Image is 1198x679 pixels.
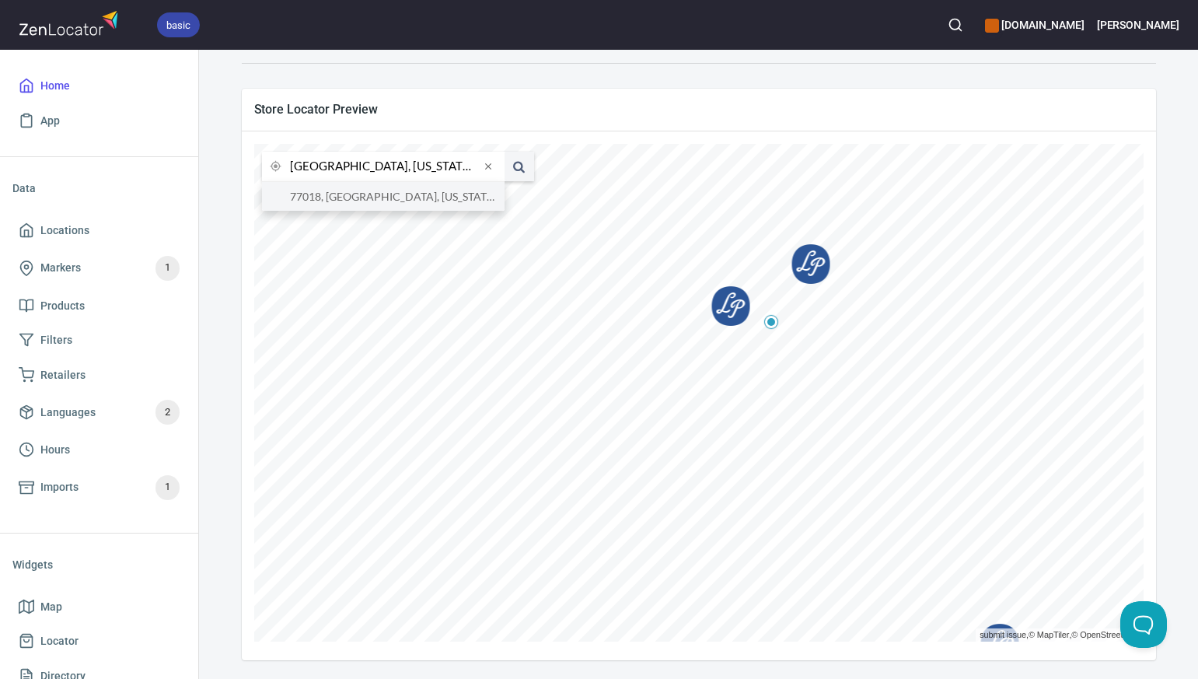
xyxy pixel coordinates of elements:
[40,403,96,422] span: Languages
[12,213,186,248] a: Locations
[985,19,999,33] button: color-CE600E
[1097,8,1179,42] button: [PERSON_NAME]
[157,17,200,33] span: basic
[12,590,186,625] a: Map
[1097,16,1179,33] h6: [PERSON_NAME]
[155,259,180,277] span: 1
[12,323,186,358] a: Filters
[40,111,60,131] span: App
[40,478,79,497] span: Imports
[40,440,70,460] span: Hours
[12,358,186,393] a: Retailers
[254,101,1144,117] span: Store Locator Preview
[12,170,186,207] li: Data
[40,331,72,350] span: Filters
[12,103,186,138] a: App
[40,597,62,617] span: Map
[12,248,186,289] a: Markers1
[40,258,81,278] span: Markers
[40,632,79,651] span: Locator
[12,467,186,508] a: Imports1
[985,16,1084,33] h6: [DOMAIN_NAME]
[12,68,186,103] a: Home
[12,392,186,432] a: Languages2
[12,432,186,467] a: Hours
[12,546,186,583] li: Widgets
[19,6,123,40] img: zenlocator
[12,289,186,324] a: Products
[155,404,180,422] span: 2
[157,12,200,37] div: basic
[40,296,85,316] span: Products
[1120,601,1167,648] iframe: Help Scout Beacon - Open
[40,76,70,96] span: Home
[12,624,186,659] a: Locator
[262,182,505,211] li: 77018, Houston, Texas, United States
[155,478,180,496] span: 1
[254,144,1144,642] canvas: Map
[40,366,86,385] span: Retailers
[985,8,1084,42] div: Manage your apps
[290,152,480,181] input: city or postal code
[938,8,973,42] button: Search
[40,221,89,240] span: Locations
